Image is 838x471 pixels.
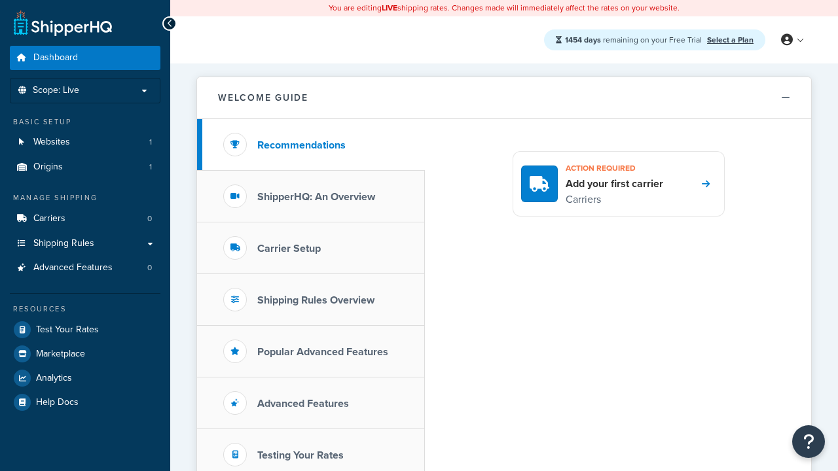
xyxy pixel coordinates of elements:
[10,366,160,390] a: Analytics
[566,191,663,208] p: Carriers
[33,52,78,63] span: Dashboard
[257,449,344,461] h3: Testing Your Rates
[566,177,663,191] h4: Add your first carrier
[147,262,152,273] span: 0
[149,162,152,173] span: 1
[33,238,94,249] span: Shipping Rules
[257,191,375,203] h3: ShipperHQ: An Overview
[257,139,346,151] h3: Recommendations
[33,162,63,173] span: Origins
[149,137,152,148] span: 1
[10,207,160,231] li: Carriers
[10,256,160,280] a: Advanced Features0
[33,262,113,273] span: Advanced Features
[36,324,99,336] span: Test Your Rates
[10,192,160,203] div: Manage Shipping
[565,34,601,46] strong: 1454 days
[10,342,160,366] a: Marketplace
[565,34,704,46] span: remaining on your Free Trial
[197,77,811,119] button: Welcome Guide
[257,398,349,410] h3: Advanced Features
[10,130,160,154] a: Websites1
[707,34,754,46] a: Select a Plan
[10,155,160,179] a: Origins1
[33,85,79,96] span: Scope: Live
[36,373,72,384] span: Analytics
[566,160,663,177] h3: Action required
[10,116,160,128] div: Basic Setup
[10,256,160,280] li: Advanced Features
[10,46,160,70] a: Dashboard
[33,213,65,224] span: Carriers
[36,349,85,360] span: Marketplace
[792,425,825,458] button: Open Resource Center
[147,213,152,224] span: 0
[36,397,79,408] span: Help Docs
[10,155,160,179] li: Origins
[10,304,160,315] div: Resources
[218,93,308,103] h2: Welcome Guide
[10,130,160,154] li: Websites
[382,2,397,14] b: LIVE
[33,137,70,148] span: Websites
[10,232,160,256] a: Shipping Rules
[257,243,321,254] h3: Carrier Setup
[257,346,388,358] h3: Popular Advanced Features
[257,294,374,306] h3: Shipping Rules Overview
[10,318,160,341] a: Test Your Rates
[10,207,160,231] a: Carriers0
[10,391,160,414] a: Help Docs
